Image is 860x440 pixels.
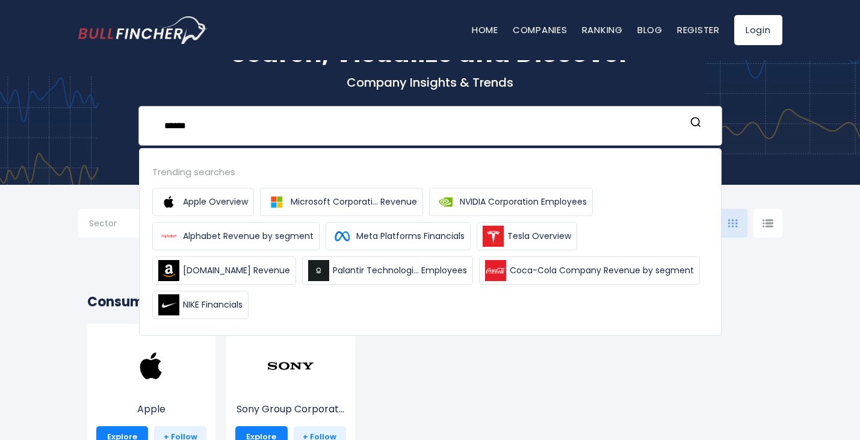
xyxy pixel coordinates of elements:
button: Search [688,116,704,132]
a: Palantir Technologi... Employees [302,256,473,285]
p: Company Insights & Trends [78,75,782,90]
a: Companies [513,23,568,36]
a: Apple [96,364,207,417]
a: Login [734,15,782,45]
a: Ranking [582,23,623,36]
span: Meta Platforms Financials [356,230,465,243]
span: Apple Overview [183,196,248,208]
span: Coca-Cola Company Revenue by segment [510,264,694,277]
a: Sony Group Corporat... [235,364,346,417]
a: Register [677,23,720,36]
span: Tesla Overview [507,230,571,243]
a: Alphabet Revenue by segment [152,222,320,250]
img: AAPL.png [127,342,175,390]
img: icon-comp-grid.svg [728,219,738,228]
input: Selection [89,214,166,235]
a: Tesla Overview [477,222,577,250]
a: Home [472,23,498,36]
span: [DOMAIN_NAME] Revenue [183,264,290,277]
a: NVIDIA Corporation Employees [429,188,593,216]
p: Apple [96,402,207,417]
a: Go to homepage [78,16,208,44]
a: Meta Platforms Financials [326,222,471,250]
a: NIKE Financials [152,291,249,319]
span: Sector [89,218,117,229]
p: Sony Group Corporation [235,402,346,417]
span: Palantir Technologi... Employees [333,264,467,277]
span: NIKE Financials [183,299,243,311]
img: SONY.png [267,342,315,390]
a: Coca-Cola Company Revenue by segment [479,256,700,285]
img: icon-comp-list-view.svg [763,219,773,228]
a: Apple Overview [152,188,254,216]
h2: Consumer Electronics [87,292,773,312]
div: Trending searches [152,165,708,179]
a: Microsoft Corporati... Revenue [260,188,423,216]
a: [DOMAIN_NAME] Revenue [152,256,296,285]
span: Alphabet Revenue by segment [183,230,314,243]
img: bullfincher logo [78,16,208,44]
span: Microsoft Corporati... Revenue [291,196,417,208]
a: Blog [637,23,663,36]
span: NVIDIA Corporation Employees [460,196,587,208]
